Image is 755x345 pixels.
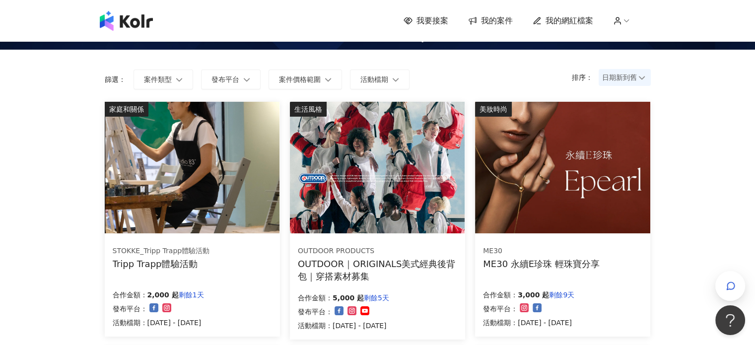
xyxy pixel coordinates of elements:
[481,15,513,26] span: 我的案件
[483,258,600,270] div: ME30 永續E珍珠 輕珠寶分享
[279,75,321,83] span: 案件價格範圍
[113,246,210,256] div: STOKKE_Tripp Trapp體驗活動
[201,69,261,89] button: 發布平台
[518,289,549,301] p: 3,000 起
[298,320,389,332] p: 活動檔期：[DATE] - [DATE]
[533,15,593,26] a: 我的網紅檔案
[100,11,153,31] img: logo
[298,258,457,282] div: OUTDOOR｜ORIGINALS美式經典後背包｜穿搭素材募集
[113,303,147,315] p: 發布平台：
[105,102,279,233] img: 坐上tripp trapp、體驗專注繪畫創作
[147,289,179,301] p: 2,000 起
[211,75,239,83] span: 發布平台
[475,102,512,117] div: 美妝時尚
[572,73,599,81] p: 排序：
[416,15,448,26] span: 我要接案
[298,292,333,304] p: 合作金額：
[350,69,410,89] button: 活動檔期
[360,75,388,83] span: 活動檔期
[105,75,126,83] p: 篩選：
[364,292,389,304] p: 剩餘5天
[113,317,204,329] p: 活動檔期：[DATE] - [DATE]
[546,15,593,26] span: 我的網紅檔案
[290,102,465,233] img: 【OUTDOOR】ORIGINALS美式經典後背包M
[179,289,204,301] p: 剩餘1天
[269,69,342,89] button: 案件價格範圍
[715,305,745,335] iframe: Help Scout Beacon - Open
[468,15,513,26] a: 我的案件
[483,289,518,301] p: 合作金額：
[134,69,193,89] button: 案件類型
[475,102,650,233] img: ME30 永續E珍珠 系列輕珠寶
[483,246,600,256] div: ME30
[483,317,574,329] p: 活動檔期：[DATE] - [DATE]
[483,303,518,315] p: 發布平台：
[602,70,647,85] span: 日期新到舊
[113,258,210,270] div: Tripp Trapp體驗活動
[105,102,148,117] div: 家庭和關係
[404,15,448,26] a: 我要接案
[144,75,172,83] span: 案件類型
[298,246,457,256] div: OUTDOOR PRODUCTS
[290,102,327,117] div: 生活風格
[113,289,147,301] p: 合作金額：
[333,292,364,304] p: 5,000 起
[298,306,333,318] p: 發布平台：
[549,289,574,301] p: 剩餘9天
